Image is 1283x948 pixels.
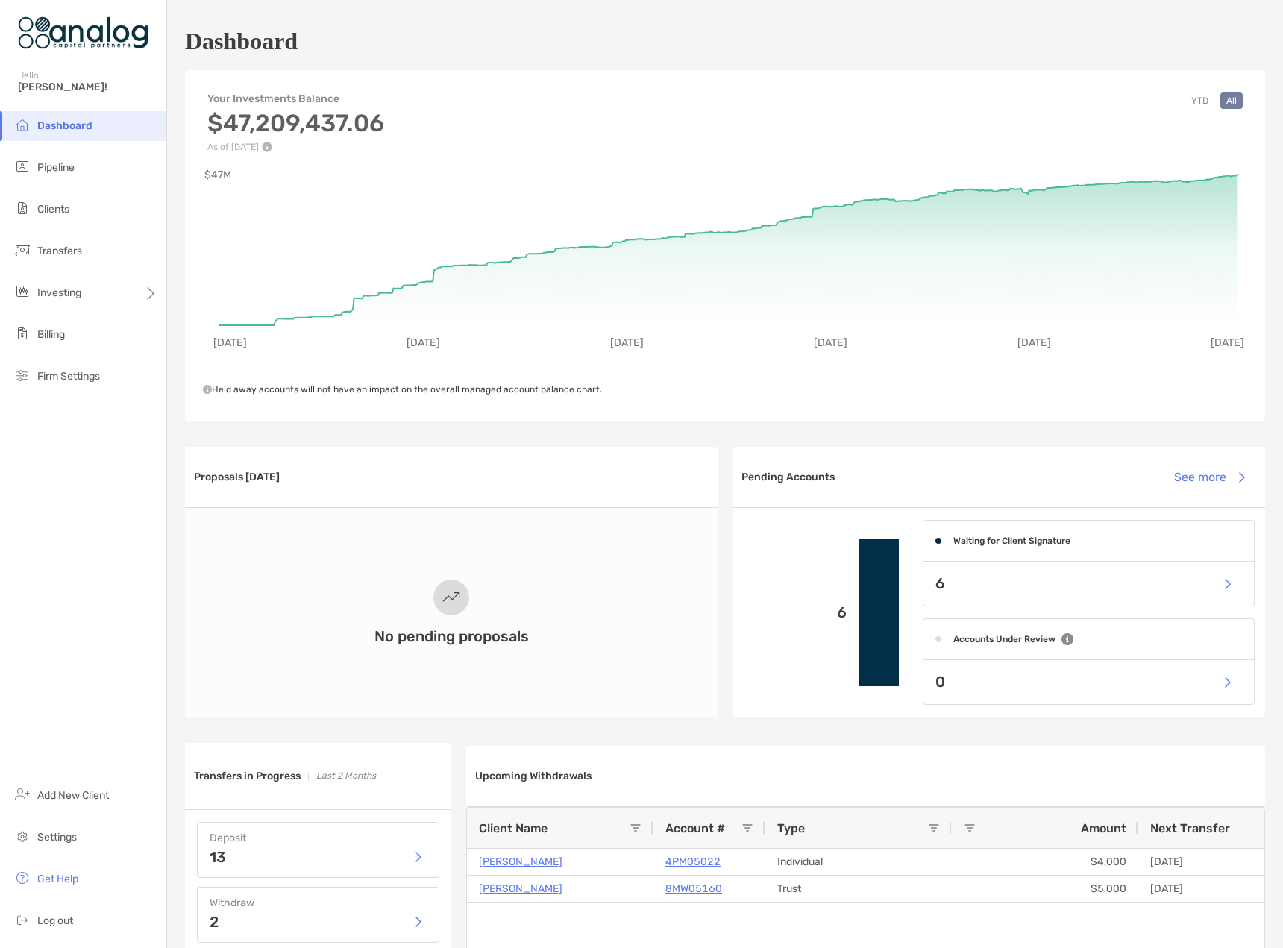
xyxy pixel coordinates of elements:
[37,161,75,174] span: Pipeline
[13,785,31,803] img: add_new_client icon
[407,336,440,349] text: [DATE]
[18,81,157,93] span: [PERSON_NAME]!
[13,911,31,929] img: logout icon
[815,336,848,349] text: [DATE]
[479,821,548,835] span: Client Name
[13,157,31,175] img: pipeline icon
[13,324,31,342] img: billing icon
[744,603,847,622] p: 6
[18,6,148,60] img: Zoe Logo
[37,119,92,132] span: Dashboard
[374,627,529,645] h3: No pending proposals
[207,92,384,105] h4: Your Investments Balance
[1162,461,1256,494] button: See more
[37,328,65,341] span: Billing
[935,574,945,593] p: 6
[37,873,78,885] span: Get Help
[13,241,31,259] img: transfers icon
[37,203,69,216] span: Clients
[13,827,31,845] img: settings icon
[13,869,31,887] img: get-help icon
[203,384,602,395] span: Held away accounts will not have an impact on the overall managed account balance chart.
[935,673,945,691] p: 0
[1212,336,1246,349] text: [DATE]
[1019,336,1053,349] text: [DATE]
[207,109,384,137] h3: $47,209,437.06
[665,821,725,835] span: Account #
[611,336,644,349] text: [DATE]
[765,876,952,902] div: Trust
[194,770,301,782] h3: Transfers in Progress
[953,536,1070,546] h4: Waiting for Client Signature
[13,366,31,384] img: firm-settings icon
[262,142,272,152] img: Performance Info
[37,370,100,383] span: Firm Settings
[37,245,82,257] span: Transfers
[210,914,219,929] p: 2
[1150,821,1230,835] span: Next Transfer
[207,142,384,152] p: As of [DATE]
[210,850,226,864] p: 13
[952,849,1138,875] div: $4,000
[479,879,562,898] a: [PERSON_NAME]
[475,770,592,782] h3: Upcoming Withdrawals
[741,471,835,483] h3: Pending Accounts
[37,914,73,927] span: Log out
[316,767,376,785] p: Last 2 Months
[1220,92,1243,109] button: All
[210,832,427,844] h4: Deposit
[204,169,231,181] text: $47M
[765,849,952,875] div: Individual
[210,897,427,909] h4: Withdraw
[13,116,31,134] img: dashboard icon
[13,283,31,301] img: investing icon
[1185,92,1214,109] button: YTD
[185,28,298,55] h1: Dashboard
[37,831,77,844] span: Settings
[952,876,1138,902] div: $5,000
[213,336,247,349] text: [DATE]
[194,471,280,483] h3: Proposals [DATE]
[665,879,722,898] a: 8MW05160
[479,853,562,871] a: [PERSON_NAME]
[665,853,721,871] a: 4PM05022
[953,634,1055,644] h4: Accounts Under Review
[37,789,109,802] span: Add New Client
[13,199,31,217] img: clients icon
[37,286,81,299] span: Investing
[1081,821,1126,835] span: Amount
[777,821,805,835] span: Type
